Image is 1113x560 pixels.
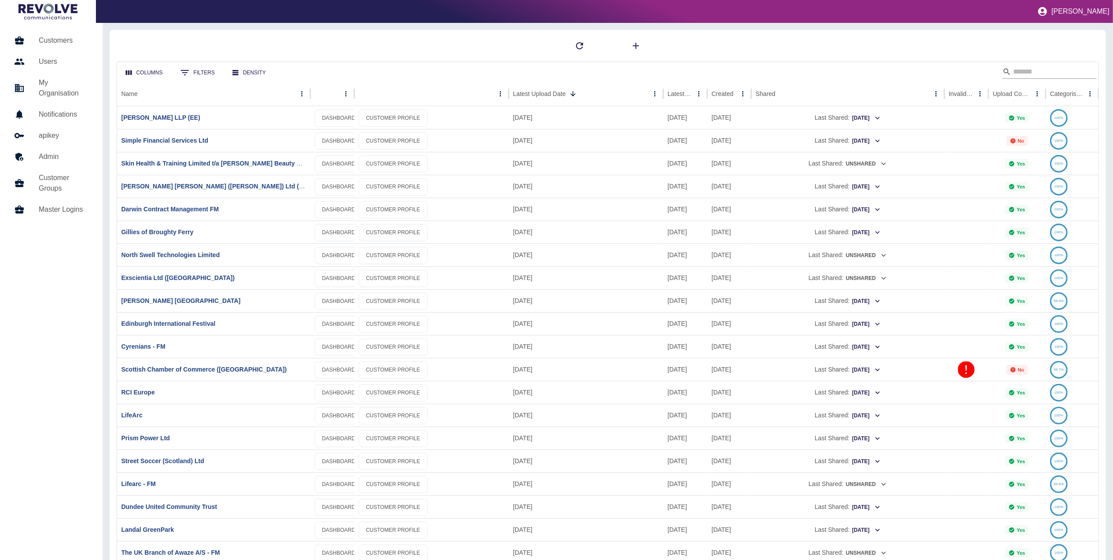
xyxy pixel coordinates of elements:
[707,335,751,358] div: 04 Jul 2023
[39,56,88,67] h5: Users
[1054,276,1063,280] text: 100%
[852,409,881,423] button: [DATE]
[712,90,734,97] div: Created
[359,430,428,447] a: CUSTOMER PROFILE
[121,366,287,373] a: Scottish Chamber of Commerce ([GEOGRAPHIC_DATA])
[663,495,707,518] div: 07 Sep 2025
[1017,550,1025,556] p: Yes
[852,501,881,514] button: [DATE]
[663,449,707,472] div: 30 Aug 2025
[845,272,887,285] button: Unshared
[39,204,88,215] h5: Master Logins
[509,175,663,198] div: 16 Sep 2025
[737,88,749,100] button: Created column menu
[1017,527,1025,533] p: Yes
[707,289,751,312] div: 04 Jul 2023
[949,90,973,97] div: Invalid Creds
[359,178,428,195] a: CUSTOMER PROFILE
[707,381,751,404] div: 04 Jul 2023
[1017,459,1025,464] p: Yes
[121,297,241,304] a: [PERSON_NAME] [GEOGRAPHIC_DATA]
[509,381,663,404] div: 12 Sep 2025
[1054,322,1063,326] text: 100%
[663,358,707,381] div: 06 Sep 2025
[1017,230,1025,235] p: Yes
[707,129,751,152] div: 04 Jul 2023
[359,247,428,264] a: CUSTOMER PROFILE
[1018,367,1025,372] p: No
[121,549,220,556] a: The UK Branch of Awaze A/S - FM
[359,270,428,287] a: CUSTOMER PROFILE
[121,228,194,236] a: Gillies of Broughty Ferry
[1050,90,1083,97] div: Categorised
[359,476,428,493] a: CUSTOMER PROFILE
[756,473,940,495] div: Last Shared:
[359,499,428,516] a: CUSTOMER PROFILE
[668,90,692,97] div: Latest Usage
[707,152,751,175] div: 17 Sep 2025
[663,381,707,404] div: 04 Sep 2025
[852,226,881,239] button: [DATE]
[756,90,775,97] div: Shared
[121,160,324,167] a: Skin Health & Training Limited t/a [PERSON_NAME] Beauty Academy
[315,453,363,470] a: DASHBOARD
[756,381,940,404] div: Last Shared:
[693,88,705,100] button: Latest Usage column menu
[707,495,751,518] div: 04 Jul 2023
[707,266,751,289] div: 04 Jul 2023
[494,88,507,100] button: column menu
[930,88,942,100] button: Shared column menu
[1054,184,1063,188] text: 100%
[1054,368,1064,372] text: 99.7%
[121,503,217,510] a: Dundee United Community Trust
[7,30,96,51] a: Customers
[707,449,751,472] div: 20 Feb 2024
[121,90,138,97] div: Name
[663,106,707,129] div: 22 Aug 2025
[663,518,707,541] div: 05 Sep 2025
[852,111,881,125] button: [DATE]
[509,358,663,381] div: 12 Sep 2025
[1017,505,1025,510] p: Yes
[121,412,143,419] a: LifeArc
[707,358,751,381] div: 10 Apr 2024
[315,247,363,264] a: DASHBOARD
[845,157,887,171] button: Unshared
[1054,345,1063,349] text: 100%
[121,137,209,144] a: Simple Financial Services Ltd
[756,175,940,198] div: Last Shared:
[756,427,940,449] div: Last Shared:
[756,313,940,335] div: Last Shared:
[359,293,428,310] a: CUSTOMER PROFILE
[1054,528,1063,532] text: 100%
[359,110,428,127] a: CUSTOMER PROFILE
[1006,365,1028,375] div: Not all required reports for this customer were uploaded for the latest usage month.
[707,312,751,335] div: 04 Jul 2023
[121,526,174,533] a: Landal GreenPark
[1051,7,1109,15] p: [PERSON_NAME]
[7,146,96,167] a: Admin
[756,152,940,175] div: Last Shared:
[121,457,204,464] a: Street Soccer (Scotland) Ltd
[1017,482,1025,487] p: Yes
[509,129,663,152] div: 17 Sep 2025
[756,267,940,289] div: Last Shared:
[707,243,751,266] div: 07 May 2025
[993,90,1030,97] div: Upload Complete
[1017,390,1025,395] p: Yes
[7,51,96,72] a: Users
[1084,88,1096,100] button: Categorised column menu
[315,384,363,402] a: DASHBOARD
[1017,436,1025,441] p: Yes
[315,407,363,424] a: DASHBOARD
[756,198,940,221] div: Last Shared:
[315,224,363,241] a: DASHBOARD
[852,432,881,446] button: [DATE]
[359,453,428,470] a: CUSTOMER PROFILE
[7,199,96,220] a: Master Logins
[663,152,707,175] div: 31 Aug 2025
[509,518,663,541] div: 11 Sep 2025
[707,427,751,449] div: 04 Jul 2023
[7,125,96,146] a: apikey
[359,316,428,333] a: CUSTOMER PROFILE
